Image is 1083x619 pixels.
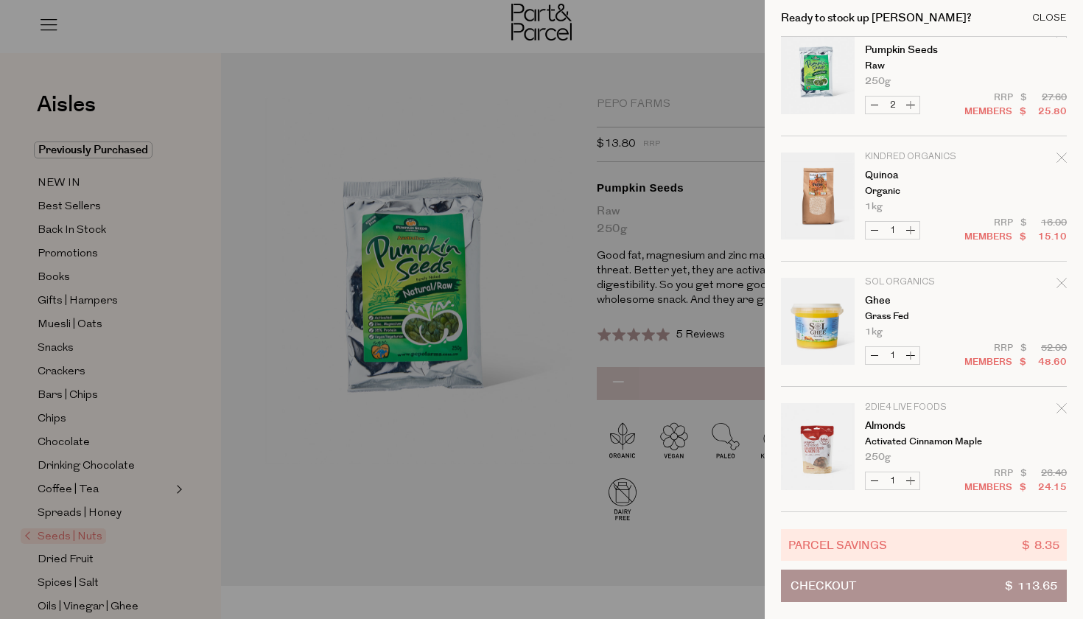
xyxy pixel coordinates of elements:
p: Grass Fed [865,312,979,321]
div: Close [1032,13,1067,23]
input: QTY Quinoa [883,222,902,239]
div: Remove Quinoa [1056,150,1067,170]
a: Almonds [865,421,979,431]
input: QTY Ghee [883,347,902,364]
div: Remove Almonds [1056,401,1067,421]
p: Sol Organics [865,278,979,287]
p: Organic [865,186,979,196]
p: Activated Cinnamon Maple [865,437,979,447]
span: $ 113.65 [1005,570,1057,601]
div: Remove Ghee [1056,276,1067,295]
span: Checkout [791,570,856,601]
p: Raw [865,61,979,71]
a: Ghee [865,295,979,306]
span: 1kg [865,327,883,337]
span: $ 8.35 [1022,536,1059,553]
a: Pumpkin Seeds [865,45,979,55]
h2: Ready to stock up [PERSON_NAME]? [781,13,972,24]
a: Quinoa [865,170,979,181]
p: 2Die4 Live Foods [865,403,979,412]
p: Kindred Organics [865,153,979,161]
button: Checkout$ 113.65 [781,570,1067,602]
span: 1kg [865,202,883,211]
input: QTY Pumpkin Seeds [883,97,902,113]
span: Parcel Savings [788,536,887,553]
span: 250g [865,452,891,462]
span: 250g [865,77,891,86]
input: QTY Almonds [883,472,902,489]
